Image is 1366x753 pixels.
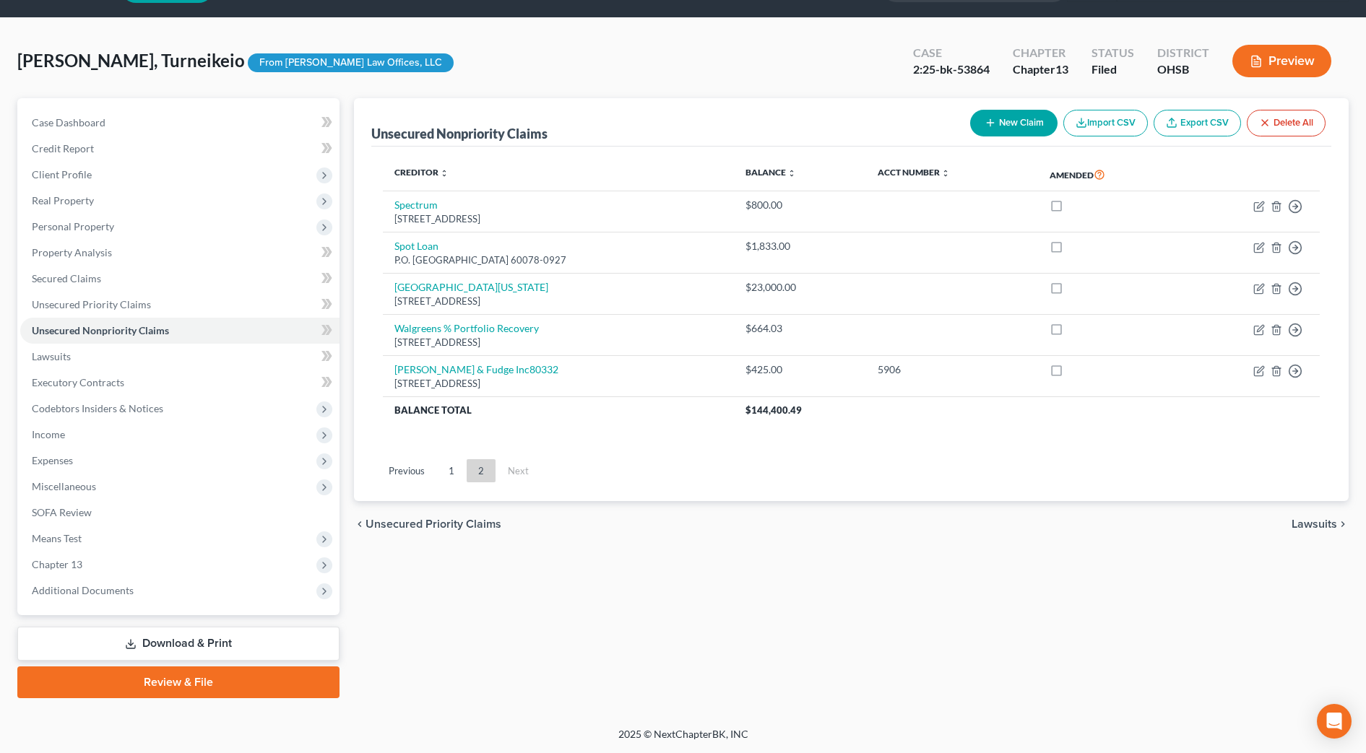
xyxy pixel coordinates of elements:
[17,627,340,661] a: Download & Print
[32,584,134,596] span: Additional Documents
[20,500,340,526] a: SOFA Review
[394,336,722,349] div: [STREET_ADDRESS]
[878,362,1026,377] div: 5906
[745,280,855,295] div: $23,000.00
[878,167,950,178] a: Acct Number unfold_more
[394,363,558,375] a: [PERSON_NAME] & Fudge Inc80332
[32,220,114,232] span: Personal Property
[970,110,1058,136] button: New Claim
[1247,110,1326,136] button: Delete All
[394,199,438,211] a: Spectrum
[437,459,466,482] a: 1
[20,318,340,344] a: Unsecured Nonpriority Claims
[394,281,548,293] a: [GEOGRAPHIC_DATA][US_STATE]
[1063,110,1148,136] button: Import CSV
[32,532,82,544] span: Means Test
[1317,704,1352,739] div: Open Intercom Messenger
[394,322,539,334] a: Walgreens % Portfolio Recovery
[17,666,340,698] a: Review & File
[354,518,366,530] i: chevron_left
[32,506,92,518] span: SOFA Review
[394,167,449,178] a: Creditor unfold_more
[913,61,990,78] div: 2:25-bk-53864
[32,428,65,440] span: Income
[20,344,340,370] a: Lawsuits
[272,727,1095,753] div: 2025 © NextChapterBK, INC
[248,53,454,73] div: From [PERSON_NAME] Law Offices, LLC
[32,324,169,336] span: Unsecured Nonpriority Claims
[32,402,163,414] span: Codebtors Insiders & Notices
[20,240,340,266] a: Property Analysis
[1091,61,1134,78] div: Filed
[941,169,950,178] i: unfold_more
[32,558,82,570] span: Chapter 13
[32,298,151,310] span: Unsecured Priority Claims
[1091,45,1134,61] div: Status
[913,45,990,61] div: Case
[32,454,73,466] span: Expenses
[394,240,438,252] a: Spot Loan
[377,459,436,482] a: Previous
[20,266,340,292] a: Secured Claims
[32,194,94,206] span: Real Property
[32,116,105,129] span: Case Dashboard
[1292,518,1337,530] span: Lawsuits
[32,480,96,492] span: Miscellaneous
[32,272,101,284] span: Secured Claims
[1013,61,1068,78] div: Chapter
[745,198,855,212] div: $800.00
[1038,158,1180,191] th: Amended
[394,377,722,391] div: [STREET_ADDRESS]
[745,321,855,336] div: $664.03
[745,167,796,178] a: Balance unfold_more
[1157,61,1209,78] div: OHSB
[383,397,734,423] th: Balance Total
[394,295,722,308] div: [STREET_ADDRESS]
[20,110,340,136] a: Case Dashboard
[787,169,796,178] i: unfold_more
[371,125,548,142] div: Unsecured Nonpriority Claims
[32,168,92,180] span: Client Profile
[32,142,94,154] span: Credit Report
[745,362,855,377] div: $425.00
[394,212,722,226] div: [STREET_ADDRESS]
[20,370,340,396] a: Executory Contracts
[467,459,496,482] a: 2
[17,50,245,71] span: [PERSON_NAME], Turneikeio
[745,404,802,416] span: $144,400.49
[20,136,340,162] a: Credit Report
[394,253,722,267] div: P.O. [GEOGRAPHIC_DATA] 60078-0927
[32,376,124,388] span: Executory Contracts
[32,246,112,258] span: Property Analysis
[1292,518,1349,530] button: Lawsuits chevron_right
[20,292,340,318] a: Unsecured Priority Claims
[745,239,855,253] div: $1,833.00
[354,518,501,530] button: chevron_left Unsecured Priority Claims
[1337,518,1349,530] i: chevron_right
[1013,45,1068,61] div: Chapter
[1157,45,1209,61] div: District
[1154,110,1241,136] a: Export CSV
[1055,62,1068,76] span: 13
[440,169,449,178] i: unfold_more
[1232,45,1331,77] button: Preview
[366,518,501,530] span: Unsecured Priority Claims
[32,350,71,362] span: Lawsuits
